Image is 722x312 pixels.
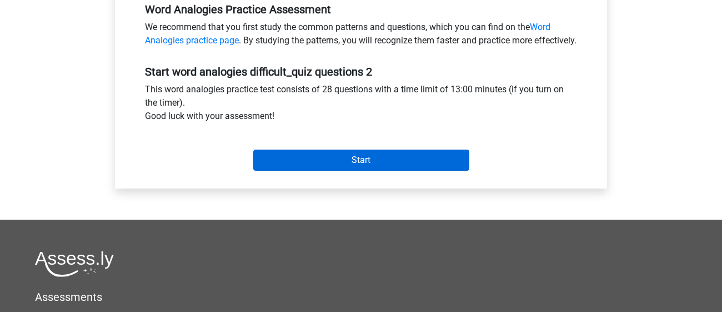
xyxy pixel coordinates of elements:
h5: Word Analogies Practice Assessment [145,3,577,16]
input: Start [253,150,469,171]
h5: Assessments [35,290,687,304]
div: This word analogies practice test consists of 28 questions with a time limit of 13:00 minutes (if... [137,83,585,127]
div: We recommend that you first study the common patterns and questions, which you can find on the . ... [137,21,585,52]
h5: Start word analogies difficult_quiz questions 2 [145,65,577,78]
img: Assessly logo [35,251,114,277]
